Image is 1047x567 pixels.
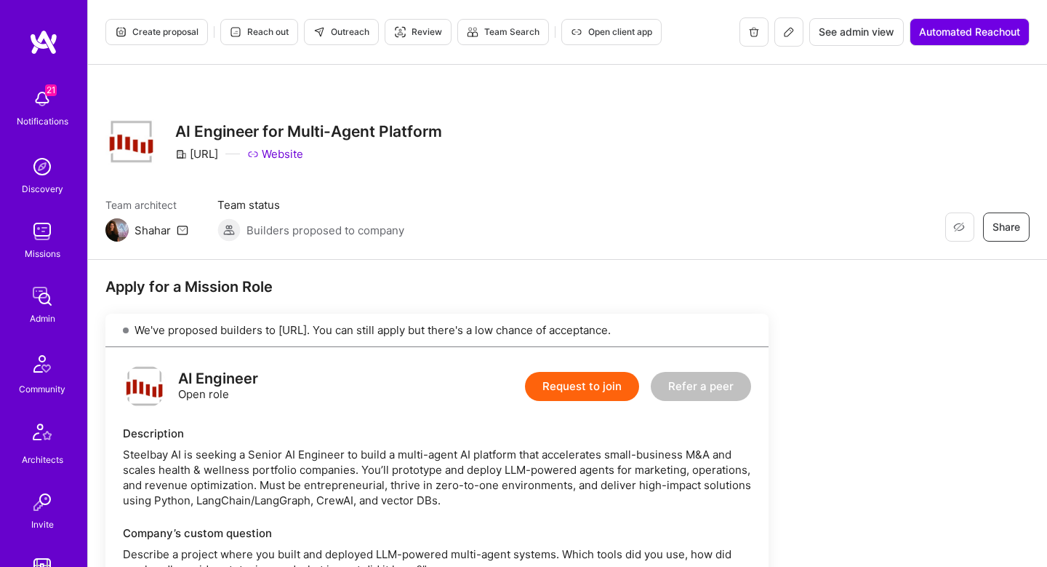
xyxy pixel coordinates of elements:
span: See admin view [819,25,894,39]
div: Description [123,426,751,441]
img: admin teamwork [28,282,57,311]
button: Review [385,19,452,45]
span: Outreach [313,25,369,39]
span: 21 [45,84,57,96]
img: Company Logo [105,119,158,164]
img: logo [29,29,58,55]
img: teamwork [28,217,57,246]
span: Open client app [571,25,652,39]
button: Team Search [457,19,549,45]
button: Request to join [525,372,639,401]
img: logo [123,365,167,408]
img: Invite [28,488,57,517]
div: Admin [30,311,55,326]
img: Builders proposed to company [217,218,241,242]
i: icon Targeter [394,26,406,38]
div: AI Engineer [178,371,258,386]
img: Architects [25,417,60,452]
div: Steelbay AI is seeking a Senior AI Engineer to build a multi-agent AI platform that accelerates s... [123,447,751,508]
span: Team Search [467,25,539,39]
button: See admin view [809,18,904,46]
h3: AI Engineer for Multi-Agent Platform [175,122,442,140]
div: Open role [178,371,258,402]
i: icon EyeClosed [953,221,965,233]
span: Team status [217,197,404,213]
span: Share [992,220,1020,234]
div: Company’s custom question [123,526,751,541]
div: Discovery [22,181,63,197]
button: Outreach [304,19,379,45]
div: Apply for a Mission Role [105,277,769,296]
div: Invite [31,517,54,532]
span: Automated Reachout [919,25,1020,39]
div: [URL] [175,146,218,162]
button: Create proposal [105,19,208,45]
img: Team Architect [105,218,129,242]
i: icon Proposal [115,26,127,38]
button: Automated Reachout [910,18,1030,46]
button: Refer a peer [651,372,751,401]
span: Reach out [230,25,289,39]
i: icon Mail [177,224,188,236]
div: Shahar [135,223,171,238]
i: icon CompanyGray [175,148,187,160]
a: Website [247,146,303,162]
div: Notifications [17,114,68,129]
span: Builders proposed to company [246,223,404,238]
span: Review [394,25,442,39]
div: We've proposed builders to [URL]. You can still apply but there's a low chance of acceptance. [105,314,769,347]
span: Team architect [105,197,188,213]
span: Create proposal [115,25,198,39]
div: Community [19,381,65,397]
div: Missions [25,246,60,261]
img: bell [28,84,57,114]
div: Architects [22,452,63,467]
button: Open client app [561,19,662,45]
img: Community [25,346,60,381]
img: discovery [28,152,57,181]
button: Share [983,213,1030,242]
button: Reach out [220,19,298,45]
